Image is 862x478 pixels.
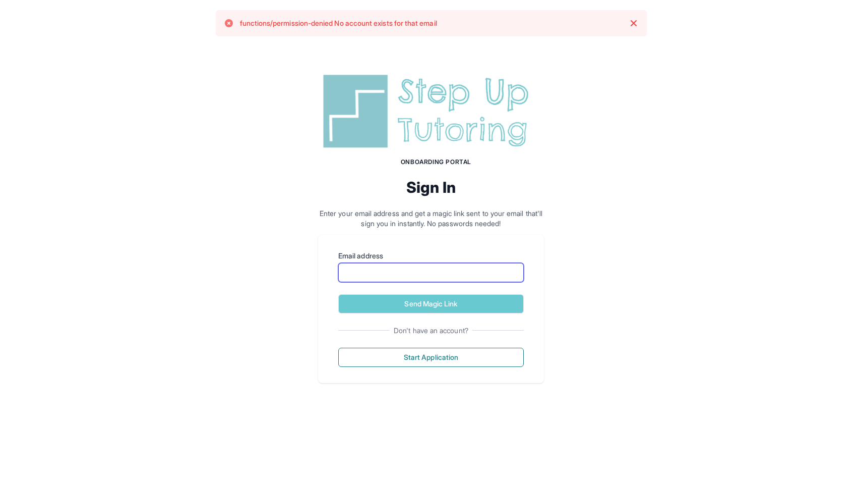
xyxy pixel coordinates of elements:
button: Send Magic Link [338,294,524,313]
p: Enter your email address and get a magic link sent to your email that'll sign you in instantly. N... [318,208,544,229]
button: Start Application [338,348,524,367]
label: Email address [338,251,524,261]
h2: Sign In [318,178,544,196]
img: Step Up Tutoring horizontal logo [318,71,544,152]
span: Don't have an account? [390,326,472,336]
p: functions/permission-denied No account exists for that email [240,18,437,28]
h1: Onboarding Portal [328,158,544,166]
